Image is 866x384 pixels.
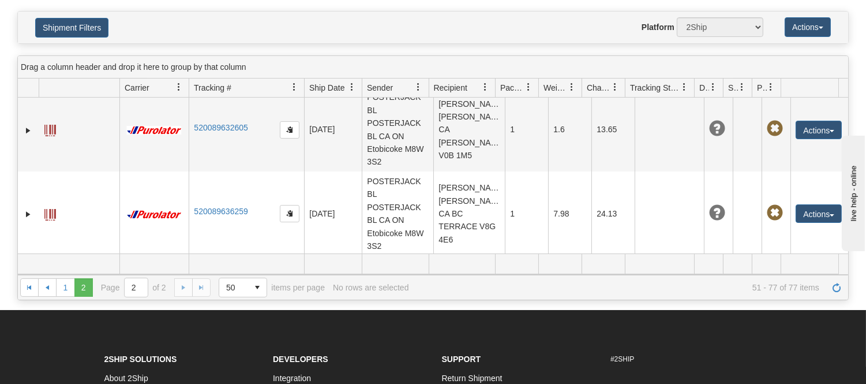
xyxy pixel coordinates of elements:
[709,205,725,221] span: Unknown
[505,172,548,256] td: 1
[827,278,846,297] a: Refresh
[610,356,762,363] h6: #2SHIP
[23,125,34,136] a: Expand
[194,207,248,216] a: 520089636259
[125,278,148,297] input: Page 2
[767,121,783,137] span: Pickup Not Assigned
[442,355,481,364] strong: Support
[500,82,524,94] span: Packages
[674,77,694,97] a: Tracking Status filter column settings
[9,10,107,18] div: live help - online
[20,278,39,297] a: Go to the first page
[442,374,503,383] a: Return Shipment
[548,88,591,172] td: 1.6
[505,88,548,172] td: 1
[284,77,304,97] a: Tracking # filter column settings
[642,21,674,33] label: Platform
[219,278,267,297] span: Page sizes drop down
[226,282,241,293] span: 50
[367,82,393,94] span: Sender
[44,120,56,138] a: Label
[417,283,819,292] span: 51 - 77 of 77 items
[248,278,267,297] span: select
[409,77,429,97] a: Sender filter column settings
[709,121,725,137] span: Unknown
[591,172,635,256] td: 24.13
[38,278,57,297] a: Go to the previous page
[605,77,625,97] a: Charge filter column settings
[304,172,362,256] td: [DATE]
[785,17,831,37] button: Actions
[56,278,74,297] a: 1
[433,88,505,172] td: [PERSON_NAME] [PERSON_NAME] CA [PERSON_NAME] V0B 1M5
[125,82,149,94] span: Carrier
[699,82,709,94] span: Delivery Status
[18,56,848,79] div: grid grouping header
[543,82,568,94] span: Weight
[125,126,183,135] img: 11 - Purolator
[548,172,591,256] td: 7.98
[796,121,842,139] button: Actions
[757,82,767,94] span: Pickup Status
[362,88,433,172] td: POSTERJACK BL POSTERJACK BL CA ON Etobicoke M8W 3S2
[194,123,248,132] a: 520089632605
[280,205,299,222] button: Copy to clipboard
[44,204,56,222] a: Label
[280,121,299,139] button: Copy to clipboard
[728,82,738,94] span: Shipment Issues
[587,82,611,94] span: Charge
[169,77,189,97] a: Carrier filter column settings
[101,278,166,297] span: Page of 2
[475,77,495,97] a: Recipient filter column settings
[35,18,108,38] button: Shipment Filters
[273,374,311,383] a: Integration
[342,77,362,97] a: Ship Date filter column settings
[273,355,328,364] strong: Developers
[219,278,325,297] span: items per page
[194,82,231,94] span: Tracking #
[74,278,93,297] span: Page 2
[767,205,783,221] span: Pickup Not Assigned
[23,208,34,220] a: Expand
[309,82,344,94] span: Ship Date
[562,77,582,97] a: Weight filter column settings
[839,133,865,251] iframe: chat widget
[761,77,781,97] a: Pickup Status filter column settings
[591,88,635,172] td: 13.65
[519,77,538,97] a: Packages filter column settings
[434,82,467,94] span: Recipient
[433,172,505,256] td: [PERSON_NAME] [PERSON_NAME] CA BC TERRACE V8G 4E6
[104,374,148,383] a: About 2Ship
[796,204,842,223] button: Actions
[630,82,680,94] span: Tracking Status
[304,88,362,172] td: [DATE]
[703,77,723,97] a: Delivery Status filter column settings
[333,283,409,292] div: No rows are selected
[732,77,752,97] a: Shipment Issues filter column settings
[362,172,433,256] td: POSTERJACK BL POSTERJACK BL CA ON Etobicoke M8W 3S2
[104,355,177,364] strong: 2Ship Solutions
[125,210,183,219] img: 11 - Purolator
